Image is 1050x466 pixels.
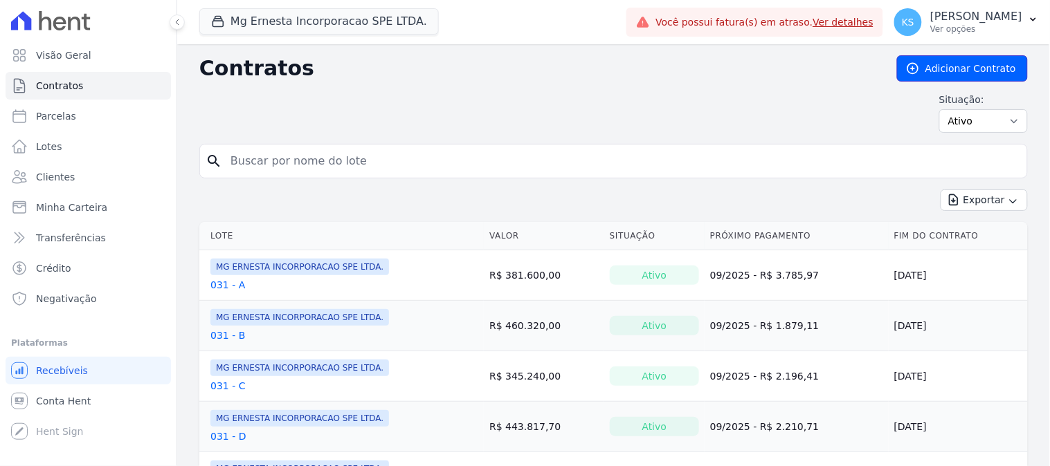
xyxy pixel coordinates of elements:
a: Transferências [6,224,171,252]
a: Visão Geral [6,41,171,69]
span: KS [902,17,914,27]
span: MG ERNESTA INCORPORACAO SPE LTDA. [210,259,389,275]
span: Crédito [36,261,71,275]
span: MG ERNESTA INCORPORACAO SPE LTDA. [210,410,389,427]
div: Ativo [610,316,699,335]
td: R$ 381.600,00 [484,250,604,301]
i: search [206,153,222,169]
a: Conta Hent [6,387,171,415]
td: [DATE] [889,351,1028,402]
a: 09/2025 - R$ 2.196,41 [710,371,820,382]
button: Mg Ernesta Incorporacao SPE LTDA. [199,8,439,35]
p: Ver opções [930,24,1022,35]
span: Lotes [36,140,62,153]
span: Clientes [36,170,75,184]
a: Minha Carteira [6,194,171,221]
a: Negativação [6,285,171,313]
a: 031 - C [210,379,245,393]
th: Situação [604,222,705,250]
span: Parcelas [36,109,76,123]
label: Situação: [939,93,1028,106]
input: Buscar por nome do lote [222,147,1022,175]
a: 09/2025 - R$ 3.785,97 [710,270,820,281]
th: Valor [484,222,604,250]
span: MG ERNESTA INCORPORACAO SPE LTDA. [210,309,389,326]
td: R$ 460.320,00 [484,301,604,351]
button: Exportar [941,189,1028,211]
td: [DATE] [889,250,1028,301]
span: Visão Geral [36,48,91,62]
p: [PERSON_NAME] [930,10,1022,24]
span: Transferências [36,231,106,245]
a: Crédito [6,254,171,282]
span: MG ERNESTA INCORPORACAO SPE LTDA. [210,360,389,376]
th: Lote [199,222,484,250]
a: Lotes [6,133,171,160]
span: Conta Hent [36,394,91,408]
a: Contratos [6,72,171,100]
span: Recebíveis [36,364,88,378]
span: Negativação [36,292,97,306]
div: Plataformas [11,335,165,351]
span: Você possui fatura(s) em atraso. [655,15,874,30]
div: Ativo [610,417,699,436]
td: R$ 345.240,00 [484,351,604,402]
th: Fim do Contrato [889,222,1028,250]
span: Minha Carteira [36,201,107,214]
span: Contratos [36,79,83,93]
div: Ativo [610,265,699,285]
button: KS [PERSON_NAME] Ver opções [883,3,1050,41]
td: [DATE] [889,402,1028,452]
th: Próximo Pagamento [705,222,889,250]
a: Clientes [6,163,171,191]
a: 09/2025 - R$ 2.210,71 [710,421,820,432]
h2: Contratos [199,56,875,81]
a: Parcelas [6,102,171,130]
a: Recebíveis [6,357,171,384]
div: Ativo [610,366,699,386]
a: 031 - A [210,278,245,292]
td: R$ 443.817,70 [484,402,604,452]
a: 09/2025 - R$ 1.879,11 [710,320,820,331]
a: Ver detalhes [813,17,874,28]
a: 031 - B [210,328,245,342]
a: 031 - D [210,429,246,443]
a: Adicionar Contrato [897,55,1028,82]
td: [DATE] [889,301,1028,351]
